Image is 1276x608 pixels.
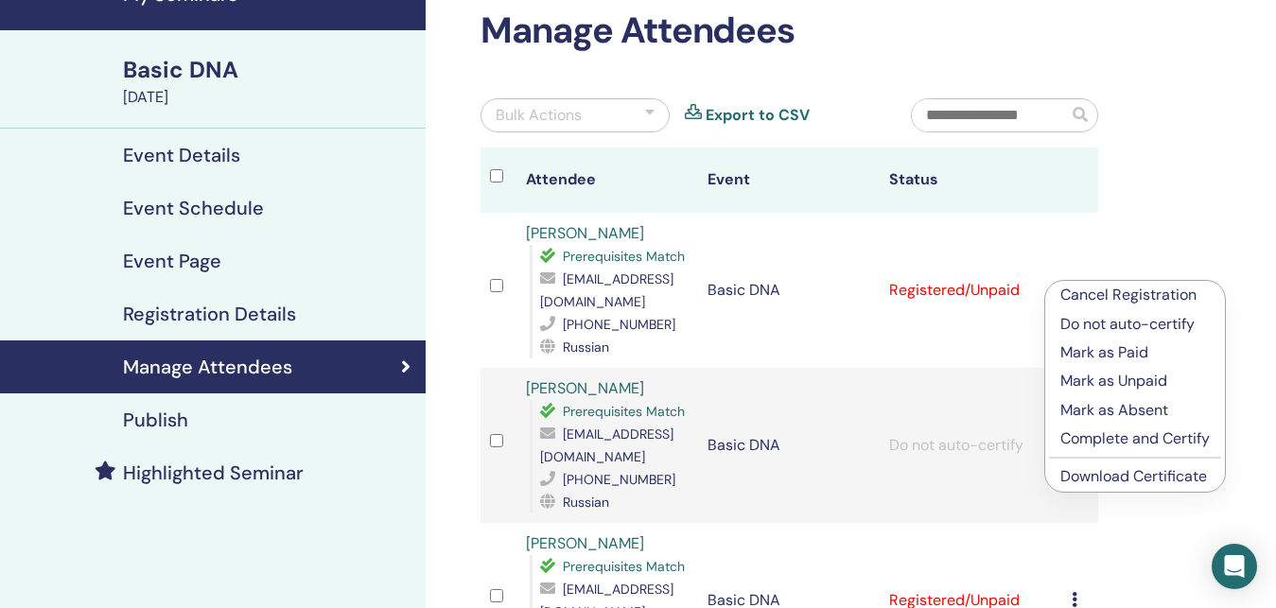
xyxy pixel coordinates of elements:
h4: Registration Details [123,303,296,325]
a: [PERSON_NAME] [526,223,644,243]
td: Basic DNA [698,213,880,368]
div: [DATE] [123,86,414,109]
p: Complete and Certify [1060,427,1210,450]
th: Event [698,148,880,213]
span: Prerequisites Match [563,248,685,265]
span: [PHONE_NUMBER] [563,471,675,488]
h4: Manage Attendees [123,356,292,378]
span: Prerequisites Match [563,403,685,420]
div: Bulk Actions [496,104,582,127]
div: Open Intercom Messenger [1212,544,1257,589]
h4: Publish [123,408,188,431]
td: Basic DNA [698,368,880,523]
span: [PHONE_NUMBER] [563,316,675,333]
span: Russian [563,339,609,356]
h4: Event Schedule [123,197,264,219]
h4: Highlighted Seminar [123,461,304,484]
p: Mark as Paid [1060,341,1210,364]
span: Prerequisites Match [563,558,685,575]
h4: Event Details [123,144,240,166]
p: Do not auto-certify [1060,313,1210,336]
th: Status [880,148,1061,213]
p: Cancel Registration [1060,284,1210,306]
p: Mark as Unpaid [1060,370,1210,392]
a: Download Certificate [1060,466,1207,486]
span: Russian [563,494,609,511]
h4: Event Page [123,250,221,272]
span: [EMAIL_ADDRESS][DOMAIN_NAME] [540,426,673,465]
a: [PERSON_NAME] [526,533,644,553]
a: [PERSON_NAME] [526,378,644,398]
span: [EMAIL_ADDRESS][DOMAIN_NAME] [540,270,673,310]
th: Attendee [516,148,698,213]
p: Mark as Absent [1060,399,1210,422]
h2: Manage Attendees [481,9,1098,53]
a: Basic DNA[DATE] [112,54,426,109]
div: Basic DNA [123,54,414,86]
a: Export to CSV [706,104,810,127]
